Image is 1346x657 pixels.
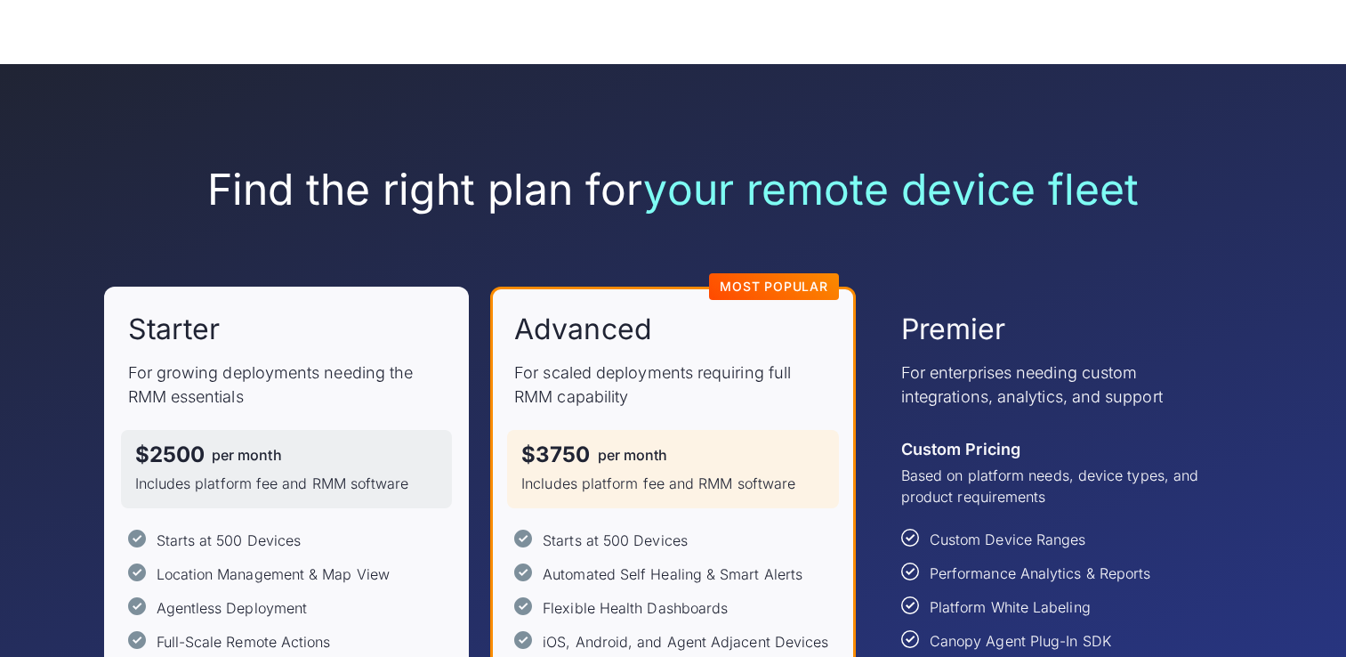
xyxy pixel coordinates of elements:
[157,530,302,551] div: Starts at 500 Devices
[157,564,390,585] div: Location Management & Map View
[514,361,832,409] p: For scaled deployments requiring full RMM capability
[128,361,446,409] p: For growing deployments needing the RMM essentials
[104,164,1243,215] h1: Find the right plan for
[514,311,652,348] h2: Advanced
[901,311,1006,348] h2: Premier
[543,631,828,653] div: iOS, Android, and Agent Adjacent Devices
[901,437,1020,461] div: Custom Pricing
[521,444,590,466] div: $3750
[521,473,825,494] p: Includes platform fee and RMM software
[543,564,802,585] div: Automated Self Healing & Smart Alerts
[598,448,668,462] div: per month
[135,444,205,466] div: $2500
[128,311,221,348] h2: Starter
[543,530,688,551] div: Starts at 500 Devices
[930,596,1091,618] div: Platform White Labeling
[930,529,1086,550] div: Custom Device Ranges
[901,361,1219,409] p: For enterprises needing custom integrations, analytics, and support
[930,630,1111,652] div: Canopy Agent Plug-In SDK
[543,597,728,619] div: Flexible Health Dashboards
[157,631,331,653] div: Full-Scale Remote Actions
[157,597,308,619] div: Agentless Deployment
[135,473,439,494] p: Includes platform fee and RMM software
[930,563,1150,584] div: Performance Analytics & Reports
[901,465,1219,507] p: Based on platform needs, device types, and product requirements
[643,163,1139,215] span: your remote device fleet
[720,280,828,293] div: Most Popular
[212,448,282,462] div: per month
